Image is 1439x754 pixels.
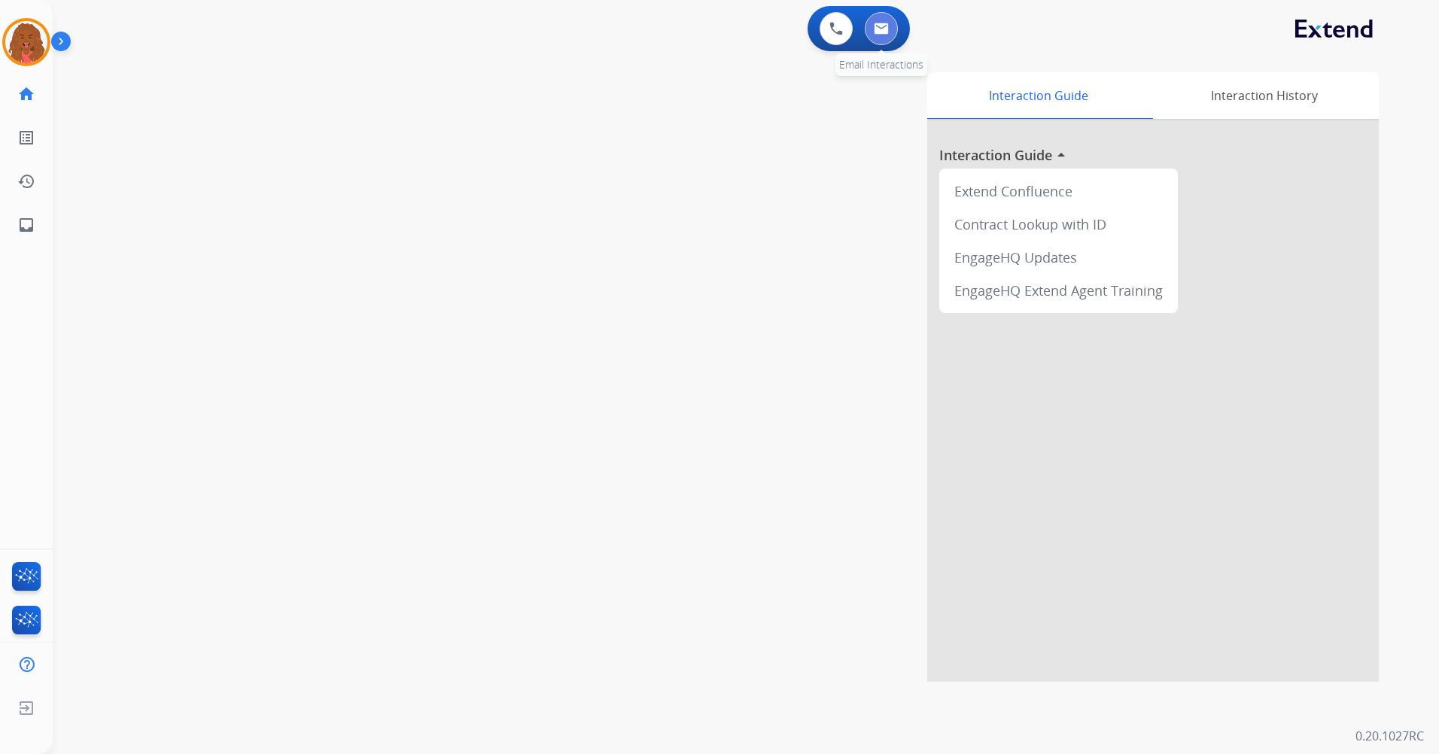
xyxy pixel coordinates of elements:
[1355,727,1424,745] p: 0.20.1027RC
[17,172,35,190] mat-icon: history
[945,241,1172,274] div: EngageHQ Updates
[927,72,1149,119] div: Interaction Guide
[17,85,35,103] mat-icon: home
[945,274,1172,307] div: EngageHQ Extend Agent Training
[945,208,1172,241] div: Contract Lookup with ID
[1149,72,1379,119] div: Interaction History
[839,57,923,71] span: Email Interactions
[5,21,47,63] img: avatar
[945,175,1172,208] div: Extend Confluence
[17,216,35,234] mat-icon: inbox
[17,129,35,147] mat-icon: list_alt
